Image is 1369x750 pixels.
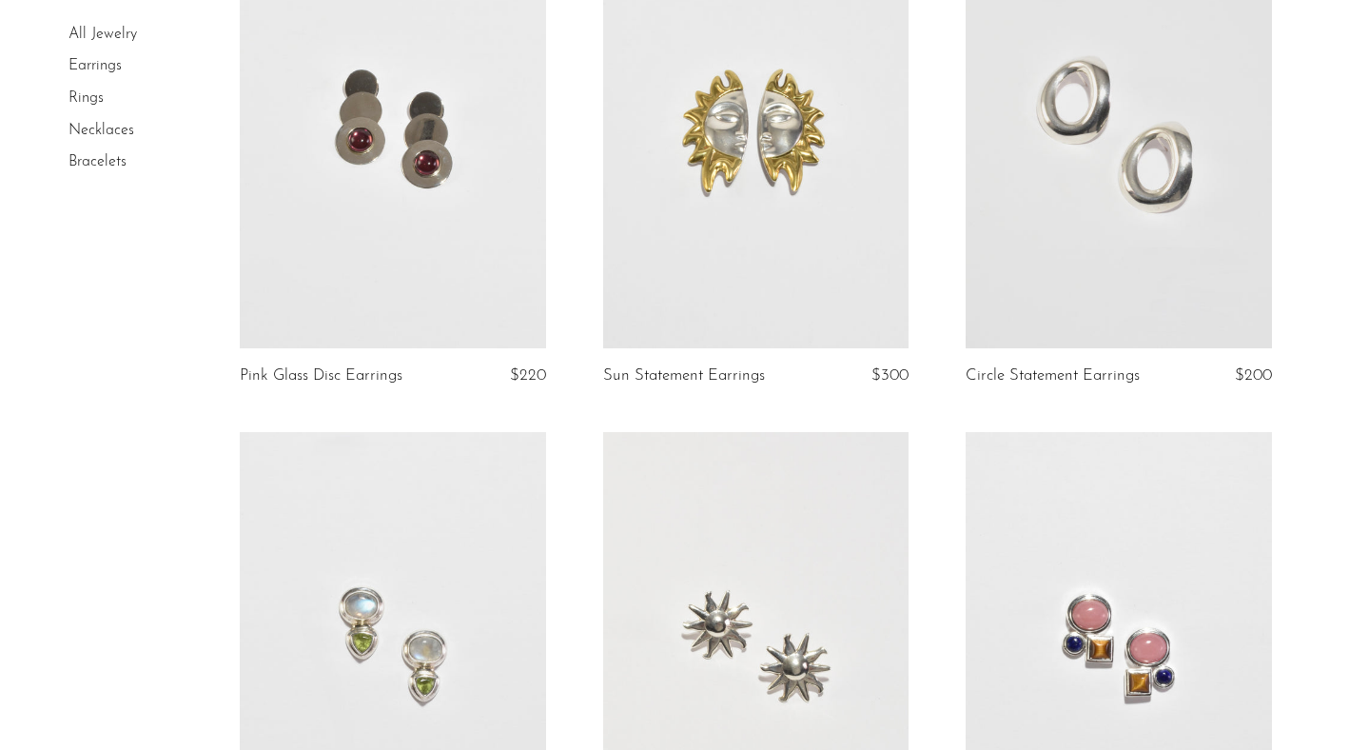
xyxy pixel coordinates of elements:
a: Earrings [68,59,122,74]
a: Circle Statement Earrings [966,367,1140,385]
a: Rings [68,90,104,106]
a: Necklaces [68,123,134,138]
a: Sun Statement Earrings [603,367,765,385]
a: All Jewelry [68,27,137,42]
a: Pink Glass Disc Earrings [240,367,402,385]
span: $200 [1235,367,1272,384]
span: $300 [871,367,909,384]
a: Bracelets [68,154,127,169]
span: $220 [510,367,546,384]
